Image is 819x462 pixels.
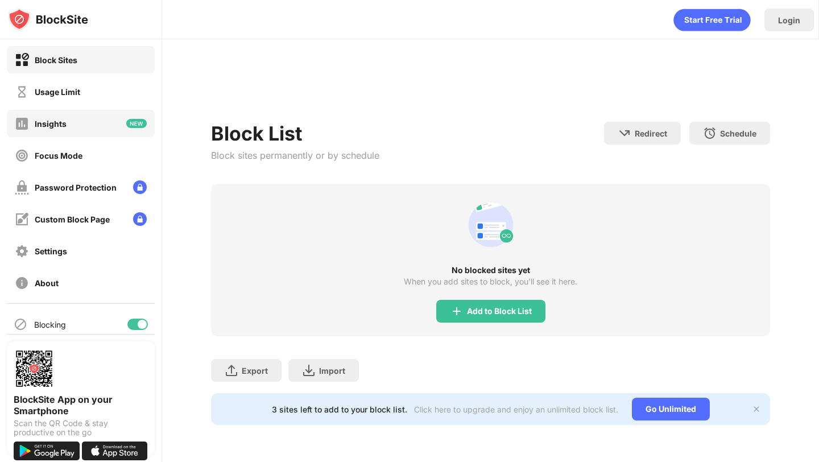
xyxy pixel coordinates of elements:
img: password-protection-off.svg [15,180,29,195]
div: Usage Limit [35,87,80,97]
div: Go Unlimited [632,398,710,420]
div: Add to Block List [467,307,532,316]
img: time-usage-off.svg [15,85,29,99]
img: x-button.svg [752,405,761,414]
div: 3 sites left to add to your block list. [272,405,407,414]
div: BlockSite App on your Smartphone [14,394,148,416]
div: Schedule [720,129,756,138]
div: Password Protection [35,183,117,192]
img: customize-block-page-off.svg [15,212,29,226]
div: Block sites permanently or by schedule [211,150,379,161]
div: Insights [35,119,67,129]
div: animation [673,9,751,31]
img: settings-off.svg [15,244,29,258]
img: insights-off.svg [15,117,29,131]
div: No blocked sites yet [211,266,770,275]
div: Export [242,366,268,376]
div: Focus Mode [35,151,82,160]
div: Settings [35,246,67,256]
img: options-page-qr-code.png [14,348,55,389]
img: logo-blocksite.svg [8,8,88,31]
img: block-on.svg [15,53,29,67]
img: get-it-on-google-play.svg [14,442,80,460]
div: animation [464,197,518,252]
img: blocking-icon.svg [14,317,27,331]
img: focus-off.svg [15,148,29,163]
iframe: Banner [211,71,770,108]
div: Click here to upgrade and enjoy an unlimited block list. [414,405,618,414]
div: When you add sites to block, you’ll see it here. [404,277,577,286]
div: Blocking [34,320,66,329]
div: Login [778,15,800,25]
div: About [35,278,59,288]
div: Block Sites [35,55,77,65]
img: new-icon.svg [126,119,147,128]
div: Redirect [635,129,667,138]
img: about-off.svg [15,276,29,290]
img: download-on-the-app-store.svg [82,442,148,460]
img: lock-menu.svg [133,212,147,226]
div: Custom Block Page [35,214,110,224]
div: Block List [211,122,379,145]
div: Import [319,366,345,376]
div: Scan the QR Code & stay productive on the go [14,419,148,437]
img: lock-menu.svg [133,180,147,194]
